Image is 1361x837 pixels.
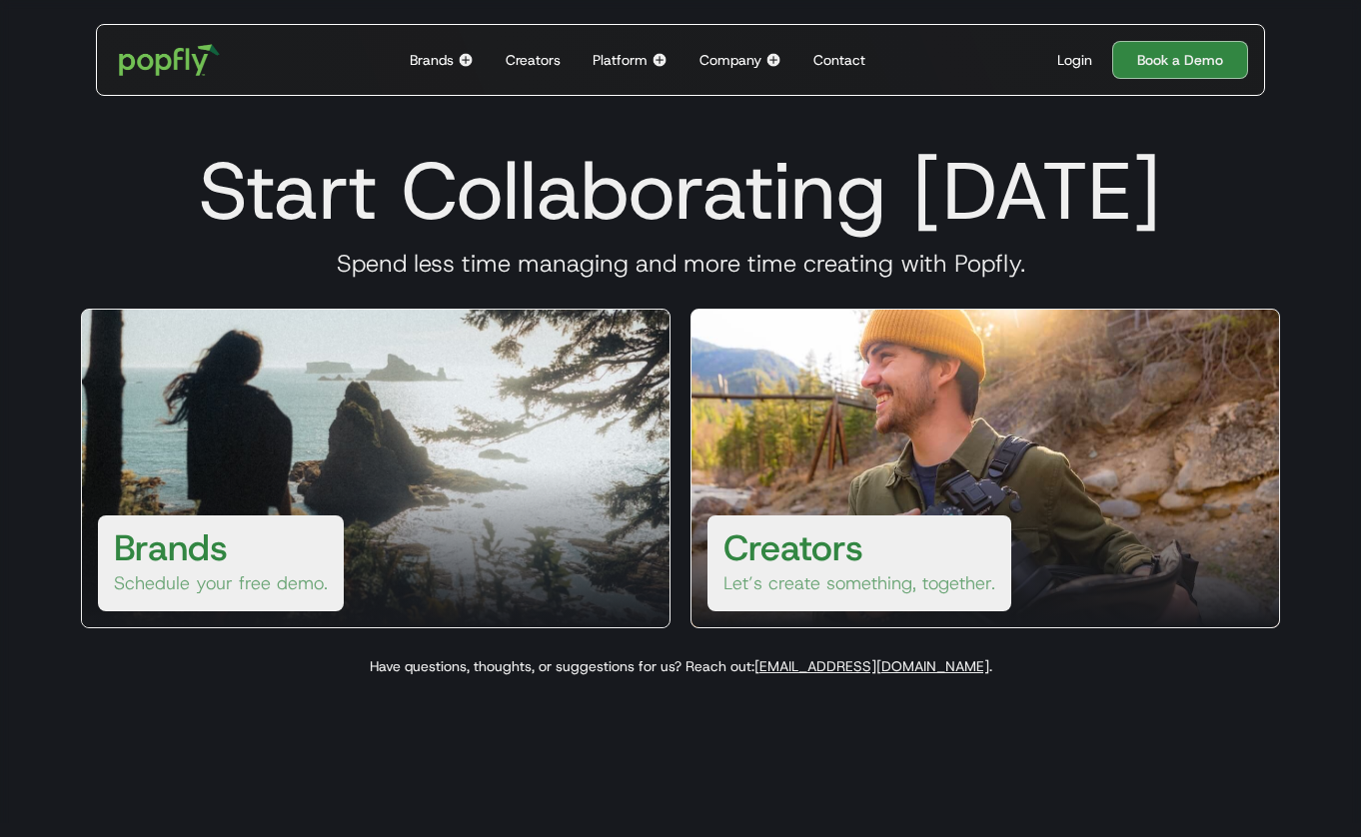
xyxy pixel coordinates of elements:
[723,571,995,595] p: Let’s create something, together.
[723,523,863,571] h3: Creators
[498,25,569,95] a: Creators
[57,249,1304,279] h3: Spend less time managing and more time creating with Popfly.
[593,50,648,70] div: Platform
[57,143,1304,239] h1: Start Collaborating [DATE]
[114,571,328,595] p: Schedule your free demo.
[690,309,1280,628] a: CreatorsLet’s create something, together.
[1049,50,1100,70] a: Login
[410,50,454,70] div: Brands
[114,523,228,571] h3: Brands
[754,657,989,675] a: [EMAIL_ADDRESS][DOMAIN_NAME]
[699,50,761,70] div: Company
[1112,41,1248,79] a: Book a Demo
[1057,50,1092,70] div: Login
[506,50,561,70] div: Creators
[105,30,234,90] a: home
[813,50,865,70] div: Contact
[57,656,1304,676] p: Have questions, thoughts, or suggestions for us? Reach out: .
[805,25,873,95] a: Contact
